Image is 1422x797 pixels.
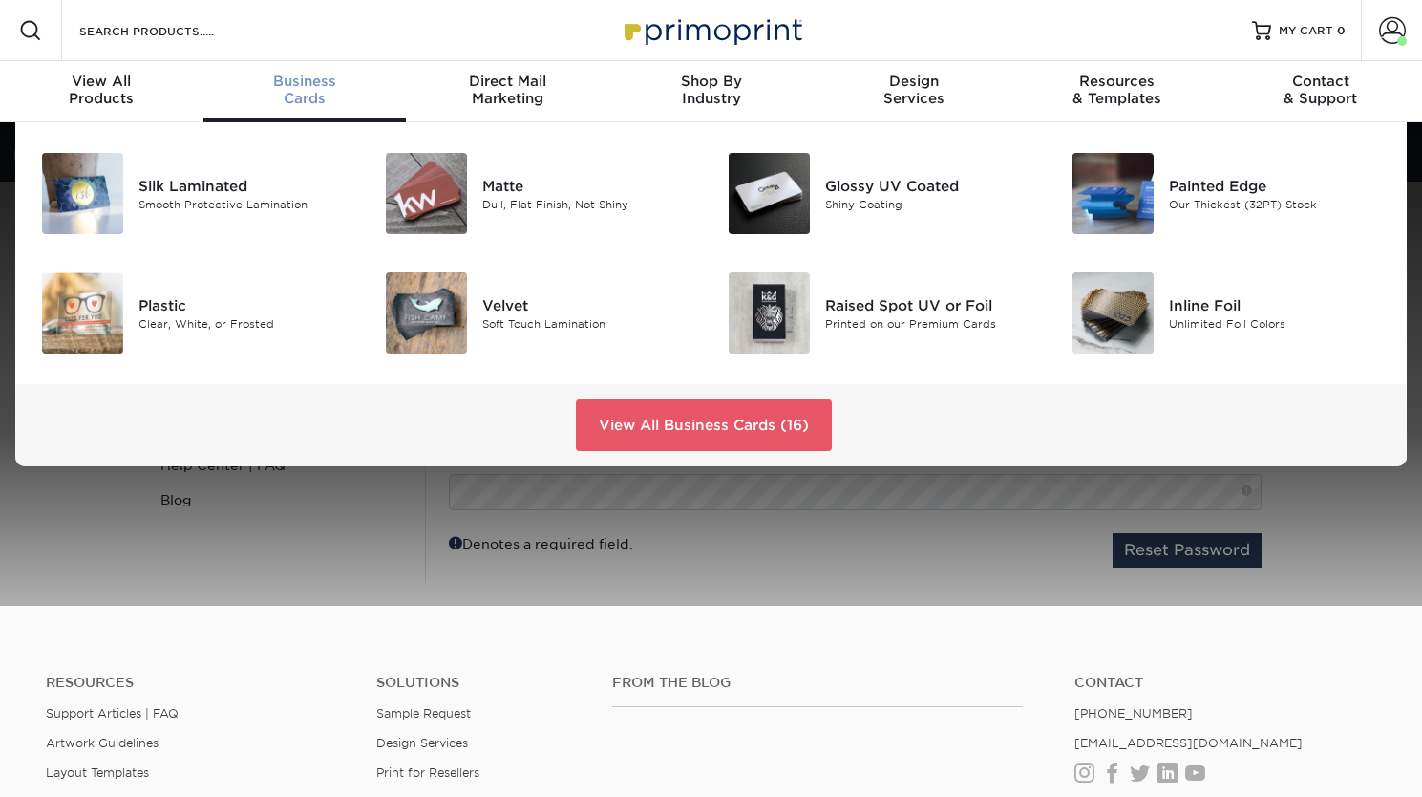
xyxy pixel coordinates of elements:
[726,145,1041,242] a: Glossy UV Coated Business Cards Glossy UV Coated Shiny Coating
[1219,73,1422,90] span: Contact
[1074,706,1193,721] a: [PHONE_NUMBER]
[1169,315,1384,332] div: Unlimited Foil Colors
[1169,196,1384,212] div: Our Thickest (32PT) Stock
[1072,272,1154,354] img: Inline Foil Business Cards
[138,175,353,196] div: Silk Laminated
[609,73,813,90] span: Shop By
[729,153,810,234] img: Glossy UV Coated Business Cards
[1169,175,1384,196] div: Painted Edge
[1074,675,1376,691] a: Contact
[376,675,584,691] h4: Solutions
[1069,145,1384,242] a: Painted Edge Business Cards Painted Edge Our Thickest (32PT) Stock
[38,145,353,242] a: Silk Laminated Business Cards Silk Laminated Smooth Protective Lamination
[825,294,1040,315] div: Raised Spot UV or Foil
[482,315,697,332] div: Soft Touch Lamination
[203,73,407,107] div: Cards
[1074,736,1303,750] a: [EMAIL_ADDRESS][DOMAIN_NAME]
[382,265,697,361] a: Velvet Business Cards Velvet Soft Touch Lamination
[406,61,609,122] a: Direct MailMarketing
[42,153,123,234] img: Silk Laminated Business Cards
[482,294,697,315] div: Velvet
[38,265,353,361] a: Plastic Business Cards Plastic Clear, White, or Frosted
[386,272,467,354] img: Velvet Business Cards
[825,196,1040,212] div: Shiny Coating
[482,196,697,212] div: Dull, Flat Finish, Not Shiny
[1072,153,1154,234] img: Painted Edge Business Cards
[609,73,813,107] div: Industry
[138,196,353,212] div: Smooth Protective Lamination
[576,399,832,451] a: View All Business Cards (16)
[46,736,159,750] a: Artwork Guidelines
[1069,265,1384,361] a: Inline Foil Business Cards Inline Foil Unlimited Foil Colors
[1219,73,1422,107] div: & Support
[406,73,609,90] span: Direct Mail
[406,73,609,107] div: Marketing
[376,706,471,721] a: Sample Request
[616,10,807,51] img: Primoprint
[612,675,1023,691] h4: From the Blog
[1169,294,1384,315] div: Inline Foil
[1016,61,1220,122] a: Resources& Templates
[138,315,353,332] div: Clear, White, or Frosted
[42,272,123,354] img: Plastic Business Cards
[203,61,407,122] a: BusinessCards
[386,153,467,234] img: Matte Business Cards
[376,765,479,780] a: Print for Resellers
[1016,73,1220,90] span: Resources
[77,19,264,42] input: SEARCH PRODUCTS.....
[813,73,1016,107] div: Services
[138,294,353,315] div: Plastic
[1219,61,1422,122] a: Contact& Support
[1337,24,1346,37] span: 0
[825,315,1040,332] div: Printed on our Premium Cards
[482,175,697,196] div: Matte
[203,73,407,90] span: Business
[813,73,1016,90] span: Design
[376,736,468,750] a: Design Services
[609,61,813,122] a: Shop ByIndustry
[382,145,697,242] a: Matte Business Cards Matte Dull, Flat Finish, Not Shiny
[813,61,1016,122] a: DesignServices
[825,175,1040,196] div: Glossy UV Coated
[1016,73,1220,107] div: & Templates
[46,675,348,691] h4: Resources
[1279,23,1333,39] span: MY CART
[726,265,1041,361] a: Raised Spot UV or Foil Business Cards Raised Spot UV or Foil Printed on our Premium Cards
[729,272,810,354] img: Raised Spot UV or Foil Business Cards
[46,765,149,780] a: Layout Templates
[46,706,179,721] a: Support Articles | FAQ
